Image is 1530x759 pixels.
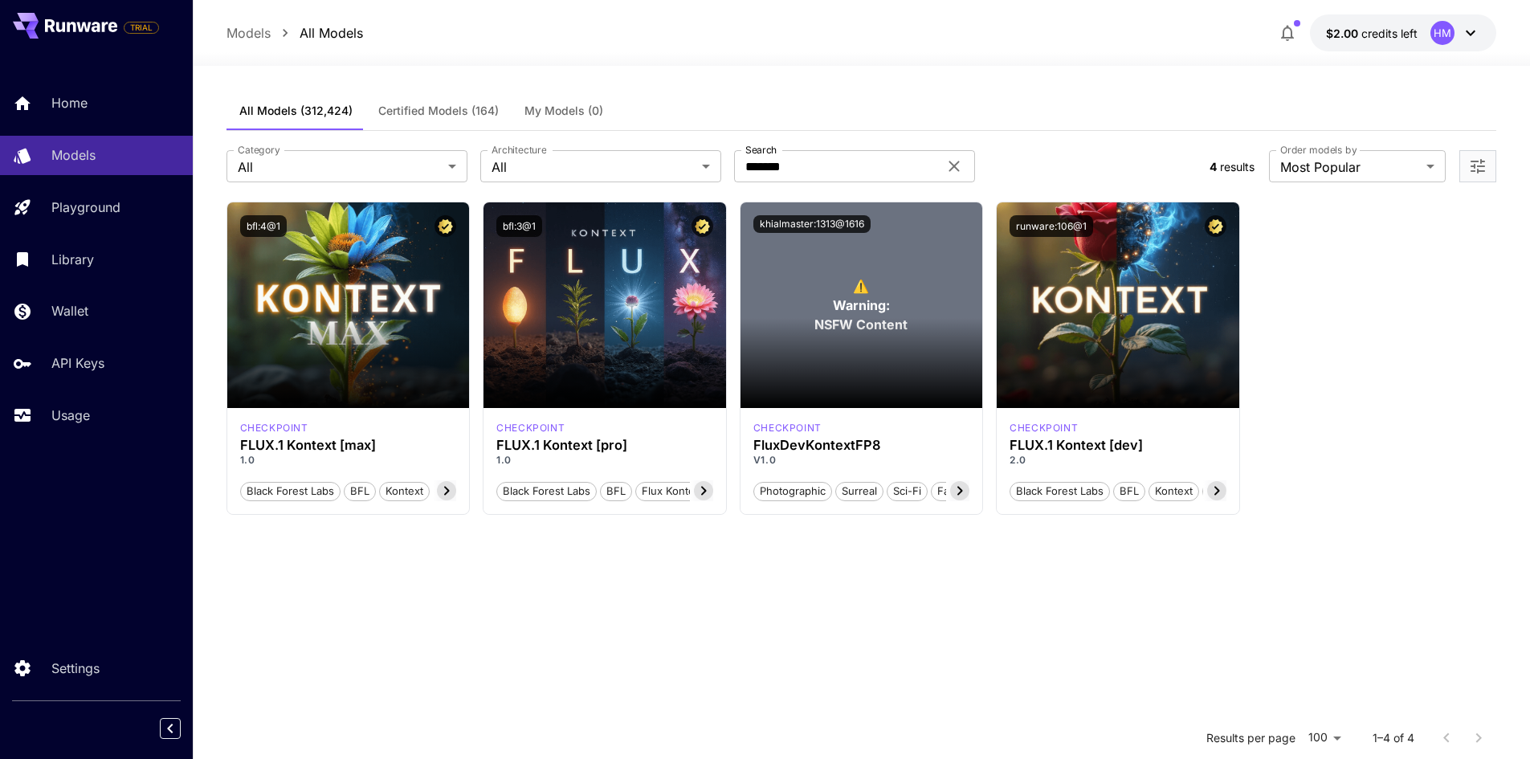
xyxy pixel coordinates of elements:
[497,484,596,500] span: Black Forest Labs
[226,23,271,43] a: Models
[380,484,429,500] span: Kontext
[753,480,832,501] button: Photographic
[753,453,970,467] p: V1.0
[1010,215,1093,237] button: runware:106@1
[1326,25,1418,42] div: $2.00
[172,714,193,743] div: Collapse sidebar
[835,480,883,501] button: Surreal
[124,18,159,37] span: Add your payment card to enable full platform functionality.
[1010,484,1109,500] span: Black Forest Labs
[754,484,831,500] span: Photographic
[1149,480,1199,501] button: Kontext
[853,276,869,296] span: ⚠️
[1220,160,1255,173] span: results
[887,480,928,501] button: Sci-Fi
[240,421,308,435] p: checkpoint
[345,484,375,500] span: BFL
[496,421,565,435] div: FLUX.1 Kontext [pro]
[51,145,96,165] p: Models
[226,23,363,43] nav: breadcrumb
[1113,480,1145,501] button: BFL
[496,480,597,501] button: Black Forest Labs
[51,406,90,425] p: Usage
[240,438,457,453] h3: FLUX.1 Kontext [max]
[1210,160,1217,173] span: 4
[1206,730,1295,746] p: Results per page
[931,480,983,501] button: Fashion
[1361,27,1418,40] span: credits left
[496,215,542,237] button: bfl:3@1
[635,480,710,501] button: Flux Kontext
[1373,730,1414,746] p: 1–4 of 4
[344,480,376,501] button: BFL
[524,104,603,118] span: My Models (0)
[124,22,158,34] span: TRIAL
[300,23,363,43] a: All Models
[496,453,713,467] p: 1.0
[1468,157,1487,177] button: Open more filters
[160,718,181,739] button: Collapse sidebar
[238,143,280,157] label: Category
[814,315,908,334] span: NSFW Content
[1280,157,1420,177] span: Most Popular
[1280,143,1357,157] label: Order models by
[239,104,353,118] span: All Models (312,424)
[1302,726,1347,749] div: 100
[378,104,499,118] span: Certified Models (164)
[240,453,457,467] p: 1.0
[379,480,430,501] button: Kontext
[836,484,883,500] span: Surreal
[1310,14,1496,51] button: $2.00HM
[753,421,822,435] div: FLUX.1 Kontext [dev]
[1010,421,1078,435] div: FLUX.1 Kontext [dev]
[1010,480,1110,501] button: Black Forest Labs
[492,157,696,177] span: All
[1010,421,1078,435] p: checkpoint
[887,484,927,500] span: Sci-Fi
[1326,27,1361,40] span: $2.00
[435,215,456,237] button: Certified Model – Vetted for best performance and includes a commercial license.
[238,157,442,177] span: All
[1205,215,1226,237] button: Certified Model – Vetted for best performance and includes a commercial license.
[51,93,88,112] p: Home
[51,353,104,373] p: API Keys
[51,659,100,678] p: Settings
[753,421,822,435] p: checkpoint
[1010,453,1226,467] p: 2.0
[1010,438,1226,453] h3: FLUX.1 Kontext [dev]
[240,421,308,435] div: FLUX.1 Kontext [max]
[833,296,890,315] span: Warning:
[636,484,709,500] span: Flux Kontext
[741,202,983,408] div: To view NSFW models, adjust the filter settings and toggle the option on.
[51,198,120,217] p: Playground
[492,143,546,157] label: Architecture
[745,143,777,157] label: Search
[1149,484,1198,500] span: Kontext
[496,421,565,435] p: checkpoint
[753,438,970,453] h3: FluxDevKontextFP8
[932,484,982,500] span: Fashion
[601,484,631,500] span: BFL
[496,438,713,453] h3: FLUX.1 Kontext [pro]
[753,215,871,233] button: khialmaster:1313@1616
[1430,21,1455,45] div: HM
[692,215,713,237] button: Certified Model – Vetted for best performance and includes a commercial license.
[240,480,341,501] button: Black Forest Labs
[51,301,88,320] p: Wallet
[1114,484,1144,500] span: BFL
[241,484,340,500] span: Black Forest Labs
[51,250,94,269] p: Library
[600,480,632,501] button: BFL
[240,215,287,237] button: bfl:4@1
